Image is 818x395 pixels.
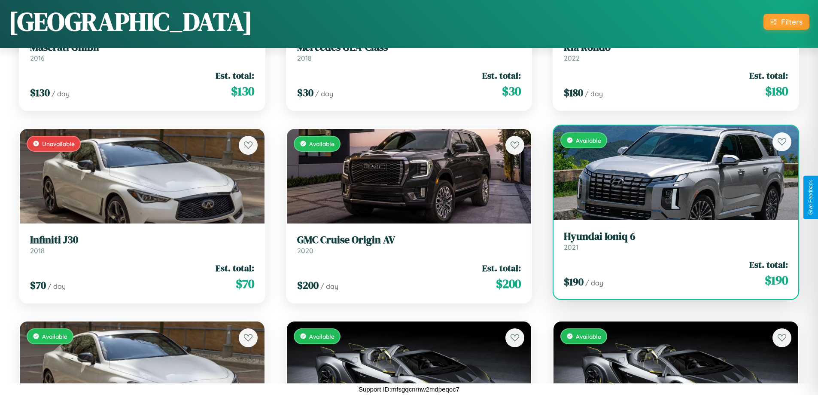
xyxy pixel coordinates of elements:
[309,140,334,147] span: Available
[564,41,788,54] h3: Kia Rondo
[236,275,254,292] span: $ 70
[576,333,601,340] span: Available
[30,234,254,255] a: Infiniti J302018
[297,41,521,62] a: Mercedes GLA-Class2018
[585,279,603,287] span: / day
[216,69,254,82] span: Est. total:
[315,89,333,98] span: / day
[320,282,338,291] span: / day
[496,275,521,292] span: $ 200
[297,246,313,255] span: 2020
[30,41,254,62] a: Maserati Ghibli2016
[564,275,584,289] span: $ 190
[309,333,334,340] span: Available
[564,230,788,243] h3: Hyundai Ioniq 6
[297,41,521,54] h3: Mercedes GLA-Class
[749,69,788,82] span: Est. total:
[30,234,254,246] h3: Infiniti J30
[749,258,788,271] span: Est. total:
[30,86,50,100] span: $ 130
[763,14,809,30] button: Filters
[297,234,521,255] a: GMC Cruise Origin AV2020
[585,89,603,98] span: / day
[30,278,46,292] span: $ 70
[52,89,70,98] span: / day
[30,246,45,255] span: 2018
[359,383,459,395] p: Support ID: mfsgqcnrnw2mdpeqoc7
[765,272,788,289] span: $ 190
[297,54,312,62] span: 2018
[216,262,254,274] span: Est. total:
[564,230,788,251] a: Hyundai Ioniq 62021
[502,83,521,100] span: $ 30
[48,282,66,291] span: / day
[564,41,788,62] a: Kia Rondo2022
[231,83,254,100] span: $ 130
[564,243,578,251] span: 2021
[808,180,814,215] div: Give Feedback
[9,4,252,39] h1: [GEOGRAPHIC_DATA]
[482,69,521,82] span: Est. total:
[781,17,803,26] div: Filters
[482,262,521,274] span: Est. total:
[765,83,788,100] span: $ 180
[564,86,583,100] span: $ 180
[42,333,67,340] span: Available
[297,278,319,292] span: $ 200
[297,86,313,100] span: $ 30
[42,140,75,147] span: Unavailable
[297,234,521,246] h3: GMC Cruise Origin AV
[576,137,601,144] span: Available
[30,54,45,62] span: 2016
[30,41,254,54] h3: Maserati Ghibli
[564,54,580,62] span: 2022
